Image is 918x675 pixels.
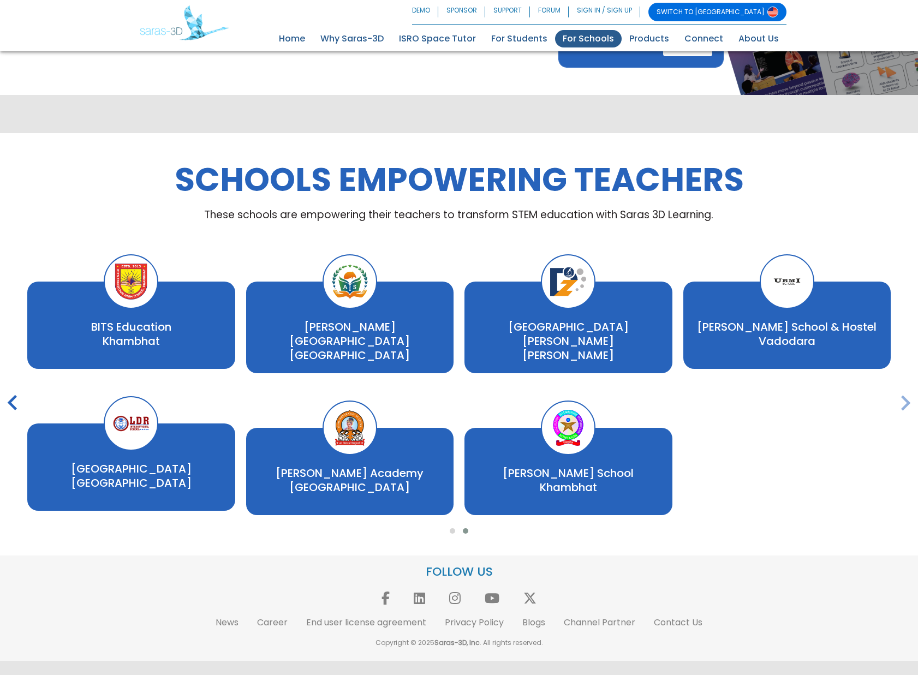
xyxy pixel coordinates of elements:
a: News [216,616,239,629]
p: FOLLOW US [140,564,778,580]
p: [GEOGRAPHIC_DATA] [GEOGRAPHIC_DATA] [38,462,224,490]
a: For Students [484,30,555,47]
a: For Schools [555,30,622,47]
a: SPONSOR [438,3,485,21]
img: Saras 3D [140,5,229,40]
a: Why Saras-3D [313,30,391,47]
a: FORUM [530,3,569,21]
p: [PERSON_NAME] School & Hostel Vadodara [694,320,880,348]
p: These schools are empowering their teachers to transform STEM education with Saras 3D Learning. [180,207,739,223]
img: Urmi School & Hostel [769,264,805,300]
p: [PERSON_NAME] School Khambhat [475,466,661,494]
p: [PERSON_NAME][GEOGRAPHIC_DATA] [GEOGRAPHIC_DATA] [257,320,443,362]
img: Arpan International School [332,264,368,300]
a: SWITCH TO [GEOGRAPHIC_DATA] [648,3,786,21]
p: Copyright © 2025 . All rights reserved. [140,638,778,648]
a: Blogs [522,616,545,629]
img: Switch to USA [767,7,778,17]
p: [GEOGRAPHIC_DATA][PERSON_NAME] [PERSON_NAME] [475,320,661,362]
img: Shree Swaminarayan Academy [332,410,368,446]
a: Home [271,30,313,47]
a: Channel Partner [564,616,635,629]
a: ISRO Space Tutor [391,30,484,47]
a: Contact Us [654,616,702,629]
a: SUPPORT [485,3,530,21]
a: DEMO [412,3,438,21]
a: Connect [677,30,731,47]
b: Saras-3D, Inc [434,638,480,647]
img: S.B.Vakil School [550,410,586,446]
p: [PERSON_NAME] Academy [GEOGRAPHIC_DATA] [257,466,443,494]
a: Privacy Policy [445,616,504,629]
a: Career [257,616,288,629]
p: SCHOOLS EMPOWERING TEACHERS [27,160,891,199]
img: LDR International School [113,405,149,441]
img: DZ Patel School [550,264,586,300]
a: About Us [731,30,786,47]
a: End user license agreement [306,616,426,629]
img: BITS Education [113,264,149,300]
p: BITS Education Khambhat [38,320,224,348]
a: Products [622,30,677,47]
a: SIGN IN / SIGN UP [569,3,640,21]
